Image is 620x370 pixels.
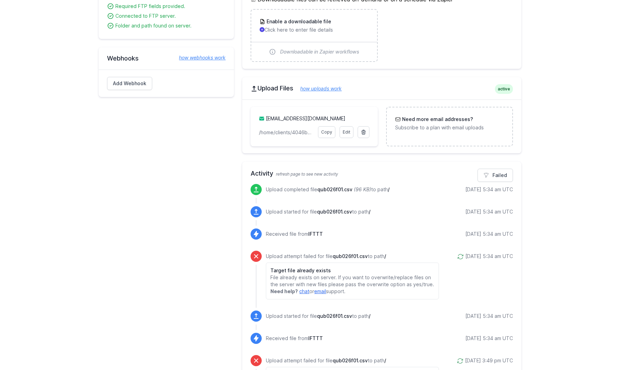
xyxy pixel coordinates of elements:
span: refresh page to see new activity [276,171,338,177]
h2: Webhooks [107,54,226,63]
span: / [384,253,386,259]
span: / [388,186,390,192]
div: [DATE] 5:34 am UTC [465,335,513,342]
p: /home/clients/4046ba9aff31815fed4b691fd4872c76/ [259,129,313,136]
iframe: Drift Widget Chat Controller [585,335,612,362]
a: Need more email addresses? Subscribe to a plan with email uploads [387,107,512,139]
a: Failed [478,169,513,182]
i: (96 KB) [354,186,371,192]
span: / [369,313,370,319]
p: Upload attempt failed for file to path [266,357,439,364]
span: qub026f01.csv [317,186,352,192]
a: how webhooks work [172,54,226,61]
div: Required FTP fields provided. [115,3,226,10]
div: Folder and path found on server. [115,22,226,29]
p: Upload completed file to path [266,186,390,193]
div: [DATE] 5:34 am UTC [465,313,513,320]
p: Upload attempt failed for file to path [266,253,439,260]
div: Connected to FTP server. [115,13,226,19]
p: Received file from [266,231,323,238]
div: [DATE] 5:34 am UTC [465,253,513,260]
span: qub026f01.csv [317,313,352,319]
h2: Upload Files [251,84,513,92]
h3: Need more email addresses? [401,116,473,123]
span: qub026f01.csv [333,253,368,259]
p: Upload started for file to path [266,313,370,320]
div: [DATE] 5:34 am UTC [465,208,513,215]
a: how uploads work [293,86,342,91]
p: Subscribe to a plan with email uploads [395,124,504,131]
span: / [369,209,370,215]
a: Enable a downloadable file Click here to enter file details Downloadable in Zapier workflows [251,10,377,61]
p: File already exists on server. If you want to overwrite/replace files on the server with new file... [270,274,434,288]
p: Received file from [266,335,323,342]
h6: Target file already exists [270,267,434,274]
a: Copy [318,126,335,138]
span: IFTTT [308,335,323,341]
a: email [314,288,326,294]
a: [EMAIL_ADDRESS][DOMAIN_NAME] [266,115,345,121]
span: Downloadable in Zapier workflows [280,48,359,55]
span: / [384,357,386,363]
span: active [495,84,513,94]
a: Add Webhook [107,77,152,90]
div: [DATE] 5:34 am UTC [465,186,513,193]
div: [DATE] 5:34 am UTC [465,231,513,238]
a: Edit [340,126,353,138]
a: chat [299,288,309,294]
p: Click here to enter file details [260,26,368,33]
span: qub026f01.csv [333,357,368,363]
span: qub026f01.csv [317,209,352,215]
p: Upload started for file to path [266,208,370,215]
strong: Need help? [270,288,298,294]
p: or support. [270,288,434,295]
span: IFTTT [308,231,323,237]
h2: Activity [251,169,513,178]
div: [DATE] 3:49 pm UTC [465,357,513,364]
h3: Enable a downloadable file [265,18,331,25]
